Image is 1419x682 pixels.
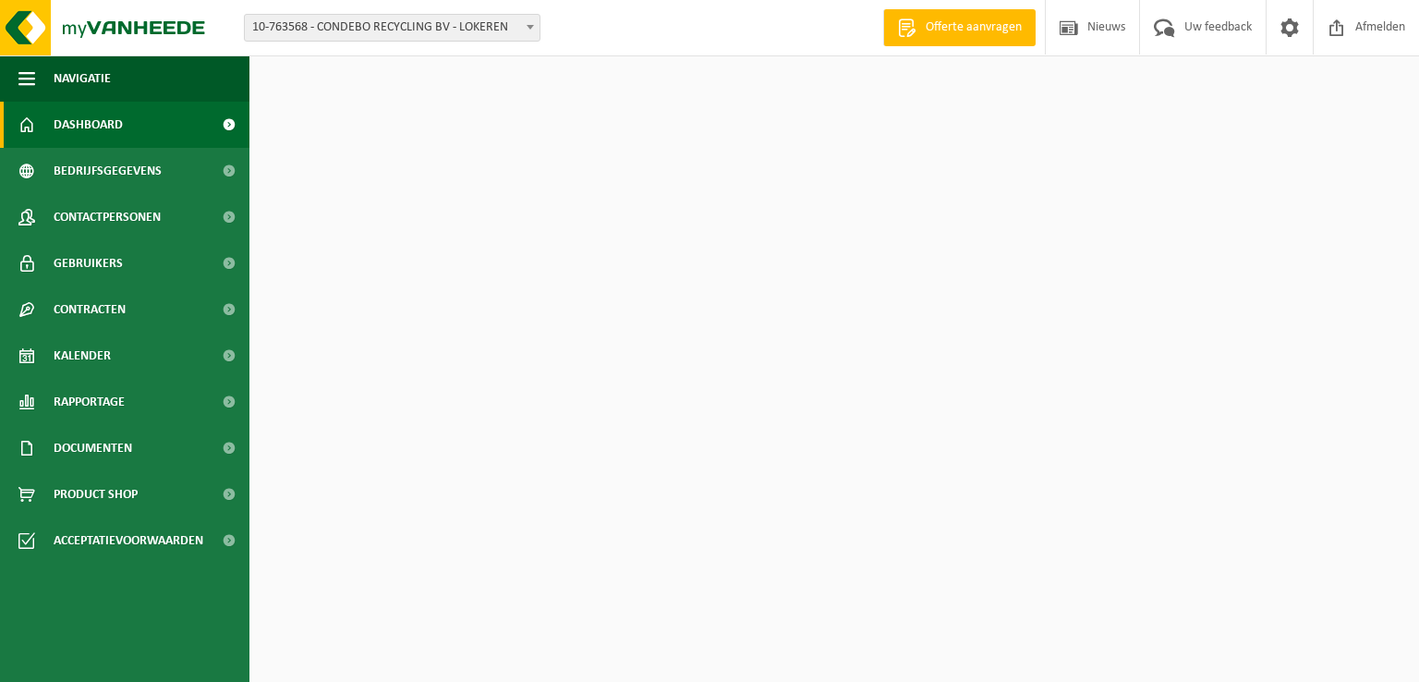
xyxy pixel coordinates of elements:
span: Documenten [54,425,132,471]
span: Offerte aanvragen [921,18,1026,37]
span: Dashboard [54,102,123,148]
span: Kalender [54,333,111,379]
span: Navigatie [54,55,111,102]
a: Offerte aanvragen [883,9,1036,46]
span: Gebruikers [54,240,123,286]
span: 10-763568 - CONDEBO RECYCLING BV - LOKEREN [244,14,540,42]
span: Contracten [54,286,126,333]
span: 10-763568 - CONDEBO RECYCLING BV - LOKEREN [245,15,540,41]
span: Product Shop [54,471,138,518]
span: Bedrijfsgegevens [54,148,162,194]
span: Contactpersonen [54,194,161,240]
span: Rapportage [54,379,125,425]
span: Acceptatievoorwaarden [54,518,203,564]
